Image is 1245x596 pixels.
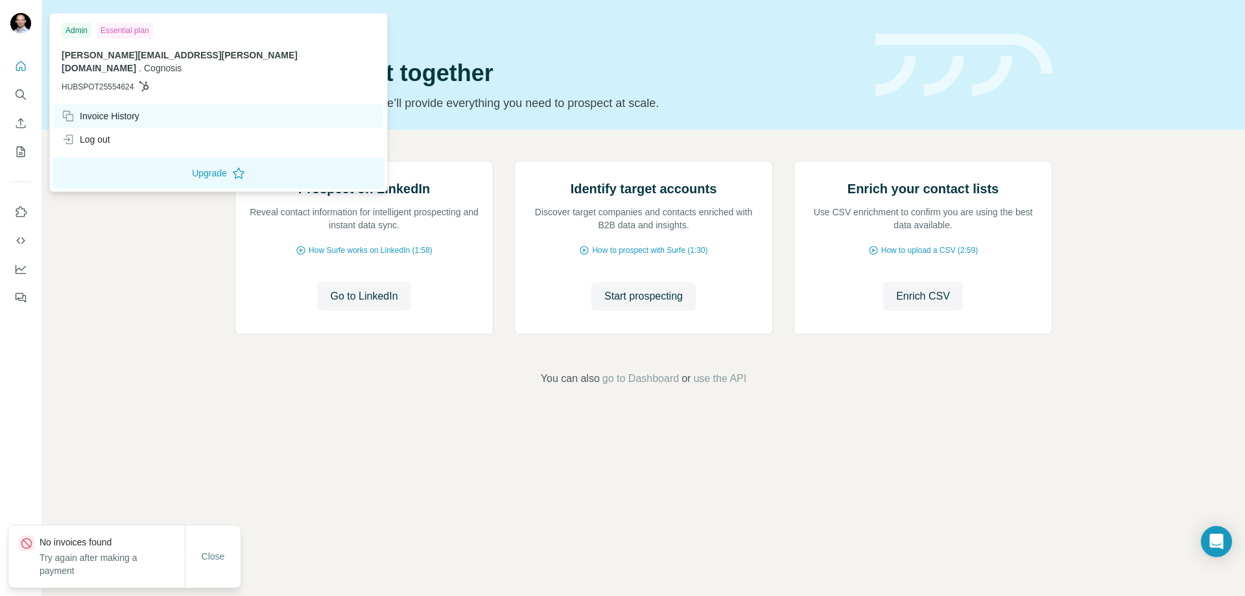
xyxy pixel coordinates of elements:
[592,244,707,256] span: How to prospect with Surfe (1:30)
[235,94,860,112] p: Pick your starting point and we’ll provide everything you need to prospect at scale.
[235,60,860,86] h1: Let’s prospect together
[53,158,385,189] button: Upgrade
[10,54,31,78] button: Quick start
[693,371,746,387] button: use the API
[848,180,999,198] h2: Enrich your contact lists
[604,289,683,304] span: Start prospecting
[10,200,31,224] button: Use Surfe on LinkedIn
[235,24,860,37] div: Quick start
[97,23,153,38] div: Essential plan
[883,282,963,311] button: Enrich CSV
[10,83,31,106] button: Search
[571,180,717,198] h2: Identify target accounts
[541,371,600,387] span: You can also
[807,206,1039,232] p: Use CSV enrichment to confirm you are using the best data available.
[144,63,182,73] span: Cognosis
[202,550,225,563] span: Close
[248,206,480,232] p: Reveal contact information for intelligent prospecting and instant data sync.
[875,34,1052,97] img: banner
[528,206,759,232] p: Discover target companies and contacts enriched with B2B data and insights.
[139,63,141,73] span: .
[309,244,433,256] span: How Surfe works on LinkedIn (1:58)
[10,229,31,252] button: Use Surfe API
[62,23,91,38] div: Admin
[591,282,696,311] button: Start prospecting
[62,133,110,146] div: Log out
[10,112,31,135] button: Enrich CSV
[62,81,134,93] span: HUBSPOT25554624
[602,371,679,387] button: go to Dashboard
[896,289,950,304] span: Enrich CSV
[10,140,31,163] button: My lists
[10,257,31,281] button: Dashboard
[10,13,31,34] img: Avatar
[330,289,397,304] span: Go to LinkedIn
[40,551,185,577] p: Try again after making a payment
[317,282,410,311] button: Go to LinkedIn
[881,244,978,256] span: How to upload a CSV (2:59)
[10,286,31,309] button: Feedback
[682,371,691,387] span: or
[40,536,185,549] p: No invoices found
[1201,526,1232,557] div: Open Intercom Messenger
[62,50,298,73] span: [PERSON_NAME][EMAIL_ADDRESS][PERSON_NAME][DOMAIN_NAME]
[193,545,234,568] button: Close
[62,110,139,123] div: Invoice History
